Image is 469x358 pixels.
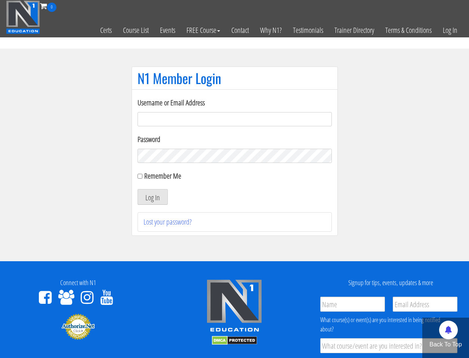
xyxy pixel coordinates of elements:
[138,134,332,145] label: Password
[320,338,457,353] input: What course/event are you interested in?
[254,12,287,49] a: Why N1?
[138,97,332,108] label: Username or Email Address
[422,340,469,349] p: Back To Top
[154,12,181,49] a: Events
[138,71,332,86] h1: N1 Member Login
[6,0,40,34] img: n1-education
[226,12,254,49] a: Contact
[287,12,329,49] a: Testimonials
[117,12,154,49] a: Course List
[212,336,257,345] img: DMCA.com Protection Status
[181,12,226,49] a: FREE Course
[6,279,151,287] h4: Connect with N1
[95,12,117,49] a: Certs
[144,217,192,227] a: Lost your password?
[320,315,457,334] div: What course(s) or event(s) are you interested in being notified about?
[61,313,95,340] img: Authorize.Net Merchant - Click to Verify
[40,1,56,11] a: 0
[329,12,380,49] a: Trainer Directory
[144,171,181,181] label: Remember Me
[47,3,56,12] span: 0
[318,279,463,287] h4: Signup for tips, events, updates & more
[380,12,437,49] a: Terms & Conditions
[320,297,385,312] input: Name
[437,12,463,49] a: Log In
[393,297,457,312] input: Email Address
[206,279,262,334] img: n1-edu-logo
[138,189,168,205] button: Log In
